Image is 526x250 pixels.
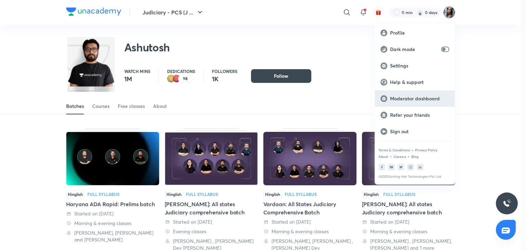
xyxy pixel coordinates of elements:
[375,74,455,90] a: Help & support
[390,96,449,102] p: Moderator dashboard
[390,128,449,135] p: Sign out
[378,154,388,159] a: About
[390,79,449,85] p: Help & support
[375,107,455,123] a: Refer your friends
[390,63,449,69] p: Settings
[378,148,410,152] a: Terms & Conditions
[411,154,418,159] a: Blog
[411,147,414,153] div: •
[390,112,449,118] p: Refer your friends
[375,25,455,41] a: Profile
[375,58,455,74] a: Settings
[390,46,438,52] p: Dark mode
[390,153,392,159] div: •
[375,90,455,107] a: Moderator dashboard
[390,30,449,36] p: Profile
[408,153,410,159] div: •
[415,148,437,152] a: Privacy Policy
[378,175,451,179] p: © 2025 Sorting Hat Technologies Pvt Ltd
[393,154,406,159] a: Careers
